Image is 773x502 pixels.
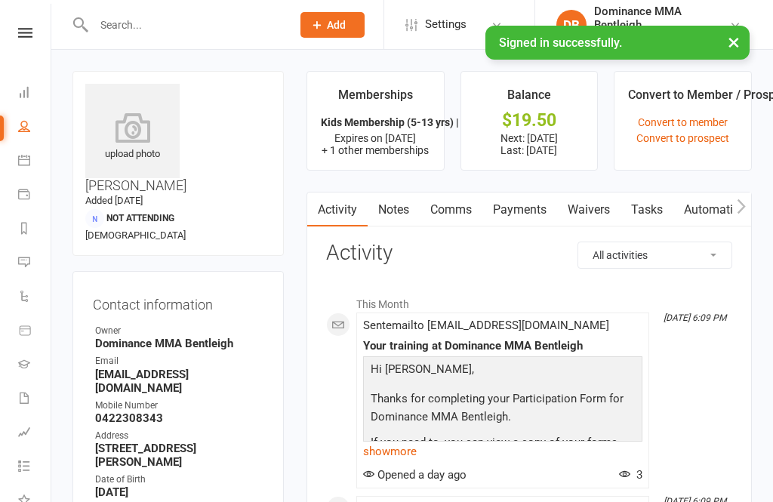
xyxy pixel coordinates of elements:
button: × [720,26,747,58]
a: Waivers [557,192,621,227]
a: Calendar [18,145,52,179]
div: Dominance MMA Bentleigh [594,5,729,32]
div: $19.50 [475,112,584,128]
p: Thanks for completing your Participation Form for Dominance MMA Bentleigh. [367,390,639,430]
a: Payments [18,179,52,213]
div: Mobile Number [95,399,263,413]
a: Tasks [621,192,673,227]
a: Product Sales [18,315,52,349]
input: Search... [89,14,281,35]
a: Dashboard [18,77,52,111]
strong: Dominance MMA Bentleigh [95,337,263,350]
a: Comms [420,192,482,227]
span: 3 [619,468,642,482]
span: Settings [425,8,467,42]
a: Convert to prospect [636,132,729,144]
li: This Month [326,288,732,313]
a: People [18,111,52,145]
div: Date of Birth [95,473,263,487]
div: Your training at Dominance MMA Bentleigh [363,340,642,353]
div: Email [95,354,263,368]
strong: [DATE] [95,485,263,499]
div: Owner [95,324,263,338]
time: Added [DATE] [85,195,143,206]
span: + 1 other memberships [322,144,429,156]
h3: Activity [326,242,732,265]
div: Address [95,429,263,443]
a: Activity [307,192,368,227]
a: Reports [18,213,52,247]
a: Assessments [18,417,52,451]
strong: [EMAIL_ADDRESS][DOMAIN_NAME] [95,368,263,395]
strong: [STREET_ADDRESS][PERSON_NAME] [95,442,263,469]
h3: Contact information [93,291,263,313]
div: upload photo [85,112,180,162]
p: Next: [DATE] Last: [DATE] [475,132,584,156]
button: Add [300,12,365,38]
span: Signed in successfully. [499,35,622,50]
i: [DATE] 6:09 PM [664,313,726,323]
span: Sent email to [EMAIL_ADDRESS][DOMAIN_NAME] [363,319,609,332]
h3: [PERSON_NAME] [85,84,271,193]
strong: 0422308343 [95,411,263,425]
a: Convert to member [638,116,728,128]
span: Expires on [DATE] [334,132,416,144]
p: If you need to, you can view a copy of your forms online any time using the link below: [367,433,639,473]
a: Automations [673,192,763,227]
div: DB [556,10,587,40]
span: Opened a day ago [363,468,467,482]
span: Add [327,19,346,31]
a: Notes [368,192,420,227]
p: Hi [PERSON_NAME], [367,360,639,382]
strong: Kids Membership (5-13 yrs) | 10TH BIRTHDAY... [321,116,548,128]
span: Not Attending [106,213,174,223]
span: [DEMOGRAPHIC_DATA] [85,229,186,241]
a: show more [363,441,642,462]
a: Payments [482,192,557,227]
div: Memberships [338,85,413,112]
div: Balance [507,85,551,112]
